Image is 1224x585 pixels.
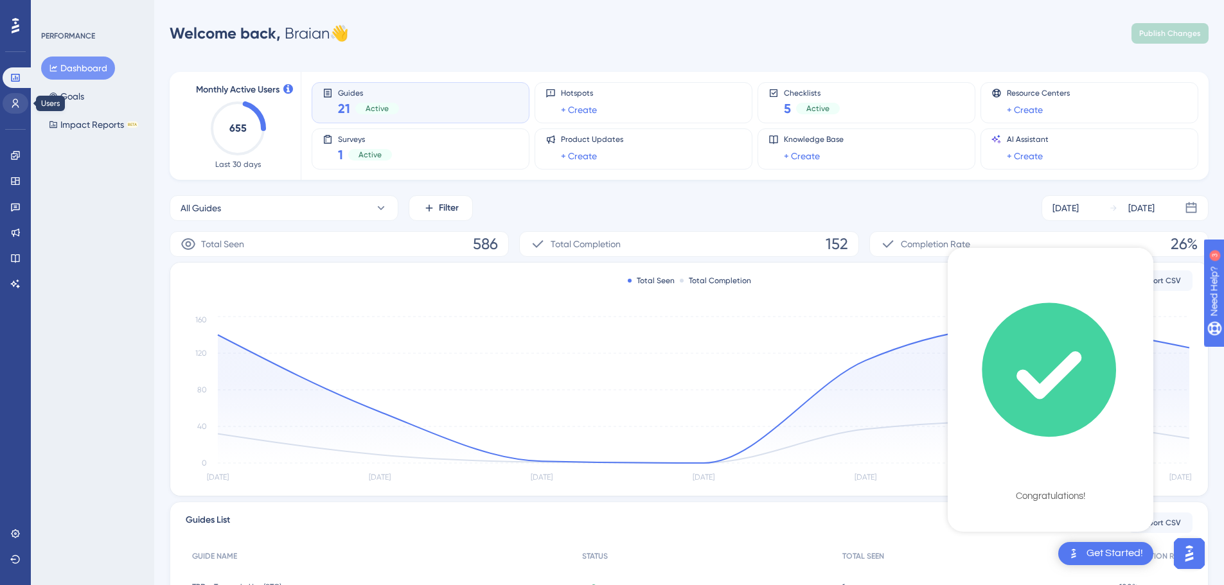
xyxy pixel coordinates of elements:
span: 152 [826,234,848,254]
span: 1 [338,146,343,164]
div: Congratulations! [1016,490,1085,503]
div: Checklist Completed [979,466,1122,484]
div: PERFORMANCE [41,31,95,41]
button: Goals [41,85,92,108]
tspan: 120 [195,349,207,358]
tspan: [DATE] [207,473,229,482]
div: [DATE] [1052,200,1079,216]
tspan: [DATE] [369,473,391,482]
div: checklist loading [948,248,1153,528]
button: Publish Changes [1131,23,1209,44]
iframe: UserGuiding AI Assistant Launcher [1170,534,1209,573]
span: Resource Centers [1007,88,1070,98]
span: AI Assistant [1007,134,1049,144]
span: Filter [439,200,459,216]
a: + Create [1007,102,1043,118]
tspan: [DATE] [1169,473,1191,482]
div: BETA [127,121,138,128]
span: 21 [338,100,350,118]
div: Total Seen [628,275,675,286]
span: Product Updates [561,134,623,144]
tspan: [DATE] [531,473,553,482]
button: Dashboard [41,57,115,80]
span: TOTAL SEEN [842,551,884,561]
button: Export CSV [1128,270,1193,291]
span: Total Seen [201,236,244,252]
span: Hotspots [561,88,597,98]
span: Guides [338,88,399,97]
span: Knowledge Base [784,134,844,144]
span: Export CSV [1140,275,1181,286]
span: 5 [784,100,791,118]
div: Get Started! [1087,546,1143,561]
div: Total Completion [680,275,751,286]
span: Monthly Active Users [196,82,279,98]
a: + Create [1007,148,1043,164]
span: Last 30 days [215,159,261,170]
span: Publish Changes [1139,28,1201,39]
span: Completion Rate [901,236,970,252]
tspan: 80 [197,385,207,394]
span: 586 [473,234,498,254]
span: Active [359,150,382,160]
a: + Create [784,148,820,164]
button: Impact ReportsBETA [41,113,146,136]
tspan: [DATE] [855,473,876,482]
tspan: 160 [195,315,207,324]
tspan: [DATE] [693,473,714,482]
span: GUIDE NAME [192,551,237,561]
text: 655 [229,122,247,134]
img: launcher-image-alternative-text [1066,546,1081,561]
span: Need Help? [30,3,80,19]
button: All Guides [170,195,398,221]
div: Checklist Container [948,248,1153,532]
span: Export CSV [1140,518,1181,528]
button: Filter [409,195,473,221]
div: 3 [89,6,93,17]
span: Surveys [338,134,392,143]
span: Checklists [784,88,840,97]
a: + Create [561,102,597,118]
span: Total Completion [551,236,621,252]
span: STATUS [582,551,608,561]
span: Guides List [186,512,230,533]
tspan: 40 [197,422,207,431]
span: Active [366,103,389,114]
span: Active [806,103,829,114]
tspan: 0 [202,458,207,467]
a: + Create [561,148,597,164]
div: [DATE] [1128,200,1155,216]
div: Open Get Started! checklist [1058,542,1153,565]
span: 26% [1171,234,1198,254]
span: Welcome back, [170,24,281,42]
span: All Guides [181,200,221,216]
button: Export CSV [1128,512,1193,533]
div: Braian 👋 [170,23,349,44]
